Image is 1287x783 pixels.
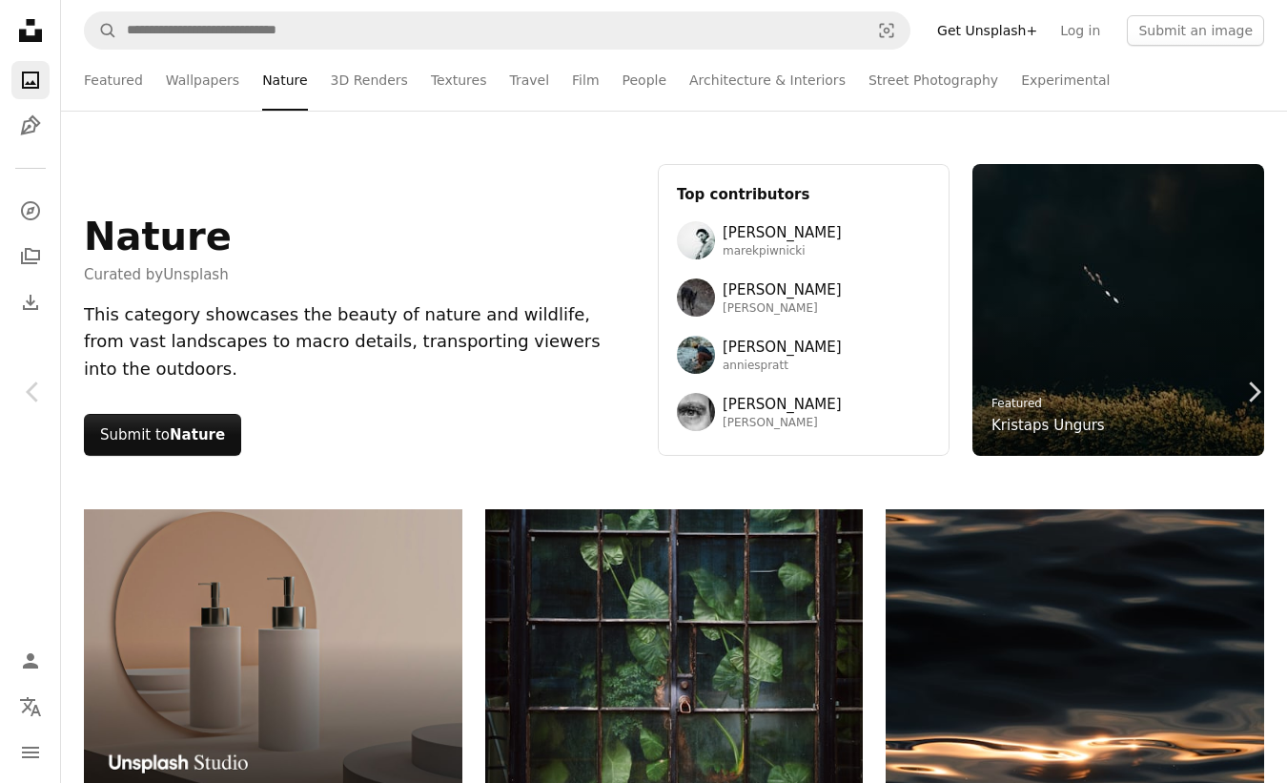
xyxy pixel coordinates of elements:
a: Street Photography [868,50,998,111]
button: Language [11,688,50,726]
button: Submit an image [1127,15,1264,46]
a: Experimental [1021,50,1110,111]
a: Avatar of user Marek Piwnicki[PERSON_NAME]marekpiwnicki [677,221,930,259]
span: anniespratt [723,359,842,374]
a: Log in / Sign up [11,642,50,680]
a: People [623,50,667,111]
a: Illustrations [11,107,50,145]
span: [PERSON_NAME] [723,393,842,416]
a: Travel [509,50,549,111]
a: Featured [991,397,1042,410]
img: Avatar of user Wolfgang Hasselmann [677,278,715,317]
a: Film [572,50,599,111]
span: [PERSON_NAME] [723,336,842,359]
span: [PERSON_NAME] [723,278,842,301]
a: Kristaps Ungurs [991,414,1105,437]
a: Lush green plants seen through a weathered glass door. [485,642,864,659]
a: Sunlight reflects on dark rippling water [886,736,1264,753]
strong: Nature [170,426,225,443]
img: Avatar of user Marek Piwnicki [677,221,715,259]
img: Avatar of user Annie Spratt [677,336,715,374]
a: Avatar of user Francesco Ungaro[PERSON_NAME][PERSON_NAME] [677,393,930,431]
button: Submit toNature [84,414,241,456]
a: Photos [11,61,50,99]
a: Explore [11,192,50,230]
a: Unsplash [163,266,229,283]
a: 3D Renders [331,50,408,111]
a: Avatar of user Wolfgang Hasselmann[PERSON_NAME][PERSON_NAME] [677,278,930,317]
a: Next [1220,300,1287,484]
a: Collections [11,237,50,276]
span: [PERSON_NAME] [723,301,842,317]
span: marekpiwnicki [723,244,842,259]
a: Get Unsplash+ [926,15,1049,46]
img: Avatar of user Francesco Ungaro [677,393,715,431]
span: [PERSON_NAME] [723,416,842,431]
a: Log in [1049,15,1112,46]
a: Textures [431,50,487,111]
span: [PERSON_NAME] [723,221,842,244]
a: Avatar of user Annie Spratt[PERSON_NAME]anniespratt [677,336,930,374]
button: Visual search [864,12,909,49]
a: Download History [11,283,50,321]
button: Menu [11,733,50,772]
a: Architecture & Interiors [689,50,846,111]
div: This category showcases the beauty of nature and wildlife, from vast landscapes to macro details,... [84,301,635,383]
h1: Nature [84,214,232,259]
a: Featured [84,50,143,111]
a: Wallpapers [166,50,239,111]
span: Curated by [84,263,232,286]
h3: Top contributors [677,183,930,206]
button: Search Unsplash [85,12,117,49]
form: Find visuals sitewide [84,11,910,50]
